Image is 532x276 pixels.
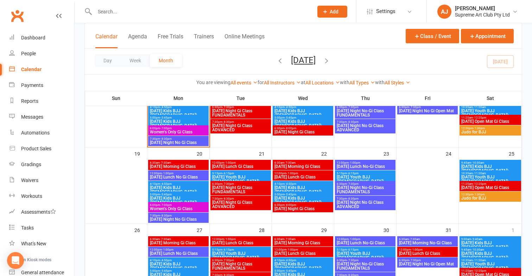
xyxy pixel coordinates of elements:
[347,259,359,262] span: - 7:30pm
[150,203,207,207] span: 6:00pm
[21,82,43,88] div: Payments
[150,164,207,169] span: [DATE] Morning Gi Class
[321,148,334,159] div: 22
[160,182,172,186] span: - 4:50pm
[336,238,394,241] span: 12:00pm
[347,120,359,124] span: - 8:30pm
[212,186,270,194] span: [DATE] Night Gi Class FUNDAMENTALS
[150,106,207,109] span: 4:10pm
[399,109,456,113] span: [DATE] Night No Gi Open Mat
[21,35,45,40] div: Dashboard
[349,80,375,86] a: All Types
[212,106,270,109] span: 6:30pm
[384,148,396,159] div: 23
[399,259,456,262] span: 6:30pm
[461,106,520,109] span: 10:35am
[285,203,296,207] span: - 8:00pm
[21,193,42,199] div: Workouts
[150,182,207,186] span: 4:10pm
[461,259,520,262] span: 10:35am
[160,238,171,241] span: - 7:30am
[212,120,270,124] span: 7:30pm
[162,248,173,251] span: - 1:00pm
[212,164,270,169] span: [DATE] Lunch Gi Class
[150,238,207,241] span: 6:30am
[455,12,510,18] div: Supreme Art Club Pty Ltd
[399,238,456,241] span: 6:30am
[9,141,74,157] a: Product Sales
[285,106,296,109] span: - 4:50pm
[160,116,172,119] span: - 5:45pm
[9,77,74,93] a: Payments
[473,116,486,119] span: - 12:25pm
[285,259,296,262] span: - 4:50pm
[399,248,456,251] span: 12:00pm
[286,248,298,251] span: - 1:00pm
[150,248,207,251] span: 12:00pm
[150,119,207,128] span: [DATE] Kids BJJ ([DEMOGRAPHIC_DATA])
[134,224,147,236] div: 26
[7,252,24,269] div: Open Intercom Messenger
[212,197,270,200] span: 7:30pm
[385,80,410,86] a: All Styles
[160,161,171,164] span: - 7:30am
[224,161,236,164] span: - 1:00pm
[21,114,43,120] div: Messages
[461,109,520,117] span: [DATE] Youth BJJ ([DEMOGRAPHIC_DATA])
[473,269,486,272] span: - 12:25pm
[222,182,234,186] span: - 7:30pm
[150,161,207,164] span: 6:30am
[150,259,207,262] span: 4:10pm
[212,241,270,245] span: [DATE] Lunch Gi Class
[21,130,50,136] div: Automations
[160,106,172,109] span: - 4:50pm
[340,80,349,85] strong: with
[150,140,207,145] span: [DATE] Night No Gi Class
[150,137,207,140] span: 7:30pm
[224,238,236,241] span: - 1:00pm
[461,251,520,260] span: [DATE] Kids BJJ ([DEMOGRAPHIC_DATA])
[212,238,270,241] span: 12:00pm
[376,4,395,19] span: Settings
[446,148,458,159] div: 24
[150,186,207,194] span: [DATE] Kids BJJ ([DEMOGRAPHIC_DATA])
[461,196,520,200] span: Judo for BJJ
[194,33,214,48] button: Trainers
[336,182,394,186] span: 6:30pm
[399,251,456,256] span: [DATE] Lunch Gi Class
[274,175,332,179] span: [DATE] Lunch Gi Class
[336,109,394,117] span: [DATE] Night No-Gi Class FUNDAMENTALS
[461,130,520,134] span: Judo for BJJ
[461,161,520,164] span: 9:45am
[212,182,270,186] span: 6:30pm
[336,120,394,124] span: 7:30pm
[473,106,486,109] span: - 11:20am
[150,251,207,256] span: [DATE] Lunch No Gi Class
[150,193,207,196] span: 5:00pm
[336,172,394,175] span: 5:15pm
[212,161,270,164] span: 12:00pm
[336,248,394,251] span: 5:15pm
[274,119,332,128] span: [DATE] Kids BJJ ([DEMOGRAPHIC_DATA])
[21,241,46,246] div: What's New
[222,259,234,262] span: - 7:30pm
[461,172,520,175] span: 10:35am
[160,203,172,207] span: - 7:00pm
[272,91,334,106] th: Wed
[212,124,270,132] span: [DATE] Night Gi Class ADVANCED
[285,127,296,130] span: - 8:00pm
[336,251,394,260] span: [DATE] Youth BJJ ([DEMOGRAPHIC_DATA])
[9,62,74,77] a: Calendar
[375,80,385,85] strong: with
[473,172,486,175] span: - 11:20am
[274,248,332,251] span: 12:00pm
[222,197,234,200] span: - 8:30pm
[285,193,296,196] span: - 5:45pm
[461,186,520,190] span: [DATE] Open Mat Gi Class
[336,124,394,132] span: [DATE] Night No Gi Class ADVANCED
[461,248,520,251] span: 9:45am
[212,259,270,262] span: 6:30pm
[274,109,332,117] span: [DATE] Kids BJJ ([DEMOGRAPHIC_DATA])
[197,224,209,236] div: 27
[197,148,209,159] div: 20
